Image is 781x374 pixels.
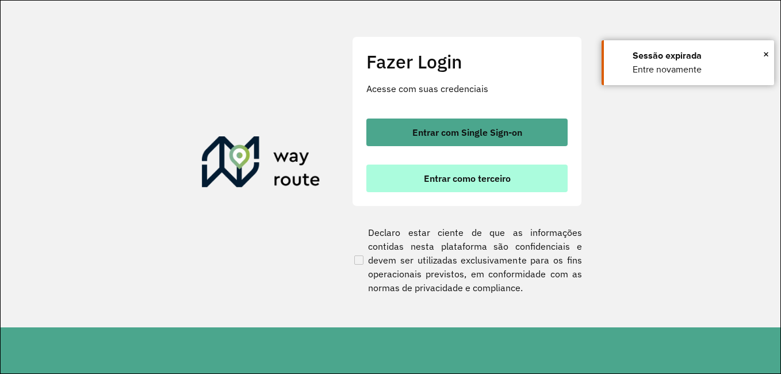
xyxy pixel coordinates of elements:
[424,174,511,183] span: Entrar como terceiro
[366,119,568,146] button: button
[352,226,582,295] label: Declaro estar ciente de que as informações contidas nesta plataforma são confidenciais e devem se...
[763,45,769,63] span: ×
[412,128,522,137] span: Entrar com Single Sign-on
[366,82,568,96] p: Acesse com suas credenciais
[366,51,568,72] h2: Fazer Login
[633,63,765,77] div: Entre novamente
[202,136,320,192] img: Roteirizador AmbevTech
[633,49,765,63] div: Sessão expirada
[366,165,568,192] button: button
[763,45,769,63] button: Close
